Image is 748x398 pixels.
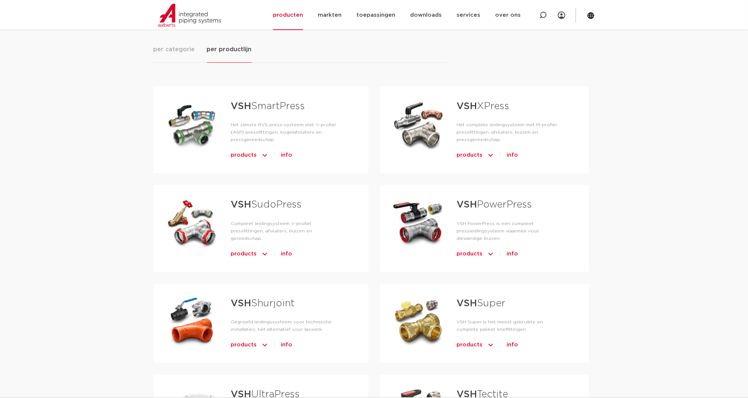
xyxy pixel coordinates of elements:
[231,121,345,143] p: Het slimste RVS press-systeem met V-profiel (ASP) pressfittingen, kogelafsluiters en pressgereeds...
[261,149,268,161] img: icon-chevron-up-1.svg
[457,200,477,209] strong: VSH
[281,149,292,161] a: info
[231,339,257,351] span: products
[281,248,292,260] a: info
[231,149,257,161] span: products
[261,248,268,260] img: icon-chevron-up-1.svg
[457,318,565,333] p: VSH Super is het meest gebruikte en complete pakket knelfittingen.
[231,298,294,308] a: VSHShurjoint
[457,149,482,161] span: products
[507,248,518,260] a: info
[457,339,482,351] span: products
[154,45,195,54] span: per categorie
[457,220,565,242] p: VSH PowerPress is een compleet pressleidingsysteem waarmee voor dikwandige buizen.
[207,45,252,54] span: per productlijn
[231,220,345,242] p: Compleet leidingsysteem V-profiel pressfittingen, afsluiters, buizen en gereedschap.
[231,248,257,260] span: products
[457,101,509,111] a: VSHXPress
[487,149,494,161] img: icon-chevron-up-1.svg
[457,121,565,143] p: Het complete leidingsysteem met M-profiel pressfittingen, afsluiters, buizen en pressgereedschap.
[487,248,494,260] img: icon-chevron-up-1.svg
[457,298,505,308] a: VSHSuper
[487,339,494,351] img: icon-chevron-up-1.svg
[507,339,518,351] a: info
[457,200,532,209] a: VSHPowerPress
[231,298,251,308] strong: VSH
[457,248,482,260] span: products
[231,318,345,333] p: Gegroefd leidingssysteem voor technische installaties; hét alternatief voor laswerk.
[261,339,268,351] img: icon-chevron-up-1.svg
[457,101,477,111] strong: VSH
[281,339,292,351] a: info
[457,298,477,308] strong: VSH
[231,101,251,111] strong: VSH
[231,101,305,111] a: VSHSmartPress
[507,149,518,161] a: info
[231,200,301,209] a: VSHSudoPress
[231,200,251,209] strong: VSH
